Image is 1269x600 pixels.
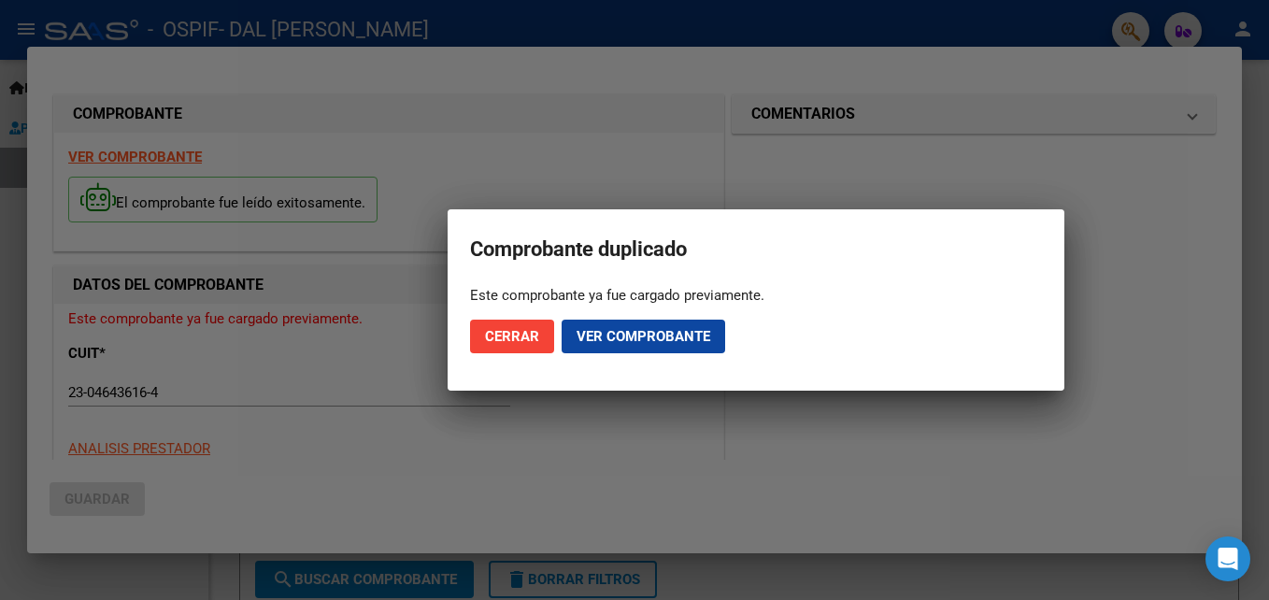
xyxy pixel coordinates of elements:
[470,232,1042,267] h2: Comprobante duplicado
[577,328,710,345] span: Ver comprobante
[470,286,1042,305] div: Este comprobante ya fue cargado previamente.
[1205,536,1250,581] div: Open Intercom Messenger
[470,320,554,353] button: Cerrar
[562,320,725,353] button: Ver comprobante
[485,328,539,345] span: Cerrar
